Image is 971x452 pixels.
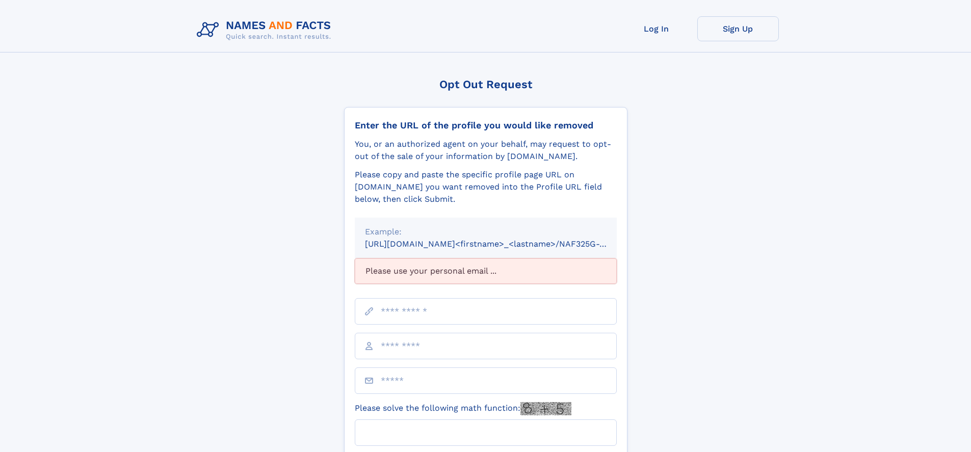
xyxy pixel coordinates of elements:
div: Example: [365,226,607,238]
div: Enter the URL of the profile you would like removed [355,120,617,131]
div: Please use your personal email ... [355,258,617,284]
small: [URL][DOMAIN_NAME]<firstname>_<lastname>/NAF325G-xxxxxxxx [365,239,636,249]
div: Please copy and paste the specific profile page URL on [DOMAIN_NAME] you want removed into the Pr... [355,169,617,205]
img: Logo Names and Facts [193,16,339,44]
div: You, or an authorized agent on your behalf, may request to opt-out of the sale of your informatio... [355,138,617,163]
label: Please solve the following math function: [355,402,571,415]
div: Opt Out Request [344,78,627,91]
a: Log In [616,16,697,41]
a: Sign Up [697,16,779,41]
